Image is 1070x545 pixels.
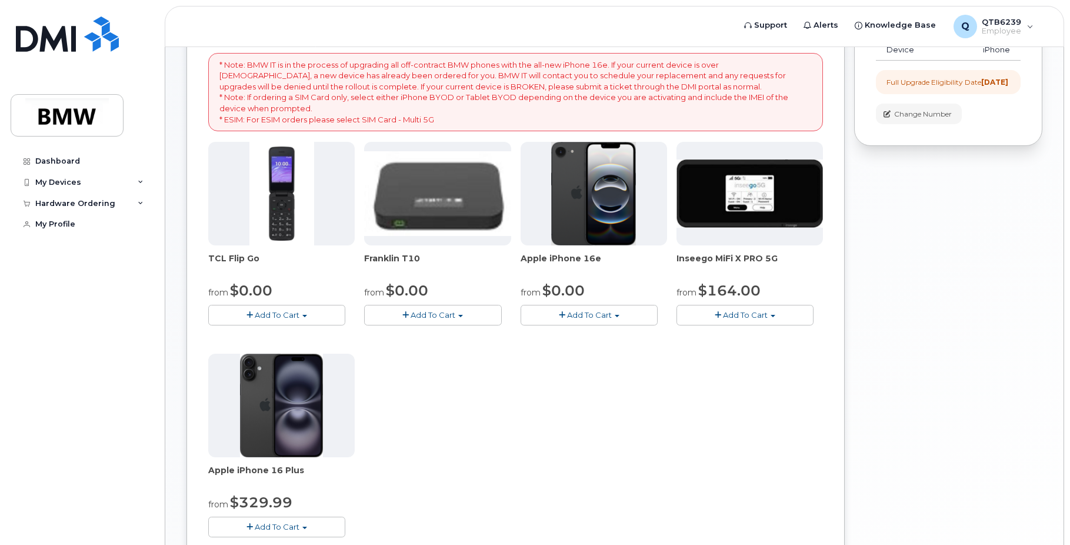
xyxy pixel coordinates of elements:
[219,59,812,125] p: * Note: BMW IT is in the process of upgrading all off-contract BMW phones with the all-new iPhone...
[551,142,636,245] img: iphone16e.png
[364,305,501,325] button: Add To Cart
[208,517,345,537] button: Add To Cart
[255,522,299,531] span: Add To Cart
[521,252,667,276] div: Apple iPhone 16e
[698,282,761,299] span: $164.00
[230,494,292,511] span: $329.99
[208,287,228,298] small: from
[944,39,1021,61] td: iPhone
[567,310,612,320] span: Add To Cart
[982,26,1021,36] span: Employee
[208,305,345,325] button: Add To Cart
[676,305,814,325] button: Add To Cart
[208,464,355,488] div: Apple iPhone 16 Plus
[876,39,944,61] td: Device
[676,159,823,228] img: cut_small_inseego_5G.jpg
[364,287,384,298] small: from
[886,77,1008,87] div: Full Upgrade Eligibility Date
[249,142,314,245] img: TCL_FLIP_MODE.jpg
[736,14,795,37] a: Support
[846,14,944,37] a: Knowledge Base
[1019,494,1061,536] iframe: Messenger Launcher
[865,19,936,31] span: Knowledge Base
[981,78,1008,87] strong: [DATE]
[945,15,1042,38] div: QTB6239
[795,14,846,37] a: Alerts
[814,19,838,31] span: Alerts
[754,19,787,31] span: Support
[521,305,658,325] button: Add To Cart
[542,282,585,299] span: $0.00
[208,499,228,510] small: from
[240,354,323,457] img: iphone_16_plus.png
[521,287,541,298] small: from
[208,252,355,276] div: TCL Flip Go
[961,19,969,34] span: Q
[876,104,962,124] button: Change Number
[364,252,511,276] div: Franklin T10
[364,151,511,236] img: t10.jpg
[676,252,823,276] div: Inseego MiFi X PRO 5G
[255,310,299,320] span: Add To Cart
[982,17,1021,26] span: QTB6239
[411,310,455,320] span: Add To Cart
[386,282,428,299] span: $0.00
[230,282,272,299] span: $0.00
[723,310,768,320] span: Add To Cart
[676,287,696,298] small: from
[894,109,952,119] span: Change Number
